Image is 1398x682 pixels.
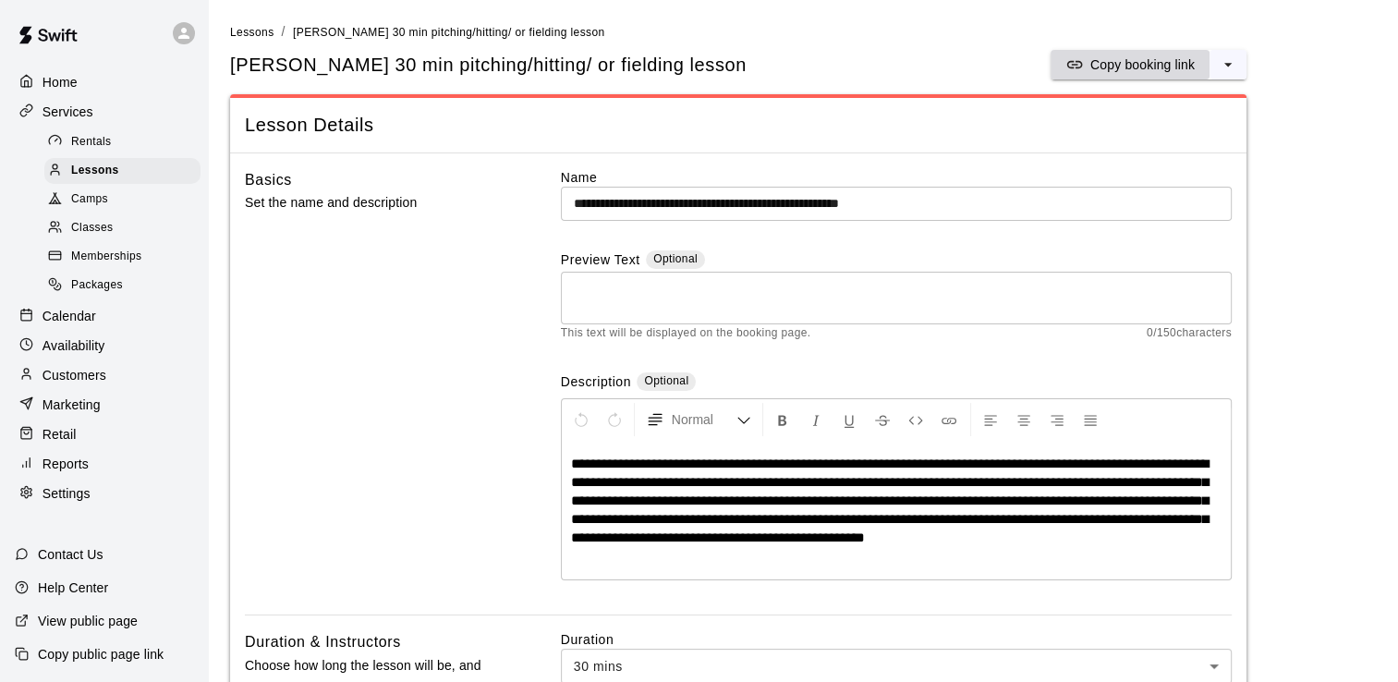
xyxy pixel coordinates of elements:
[638,403,759,436] button: Formatting Options
[38,545,103,564] p: Contact Us
[245,630,401,654] h6: Duration & Instructors
[15,361,193,389] a: Customers
[561,250,640,272] label: Preview Text
[15,68,193,96] a: Home
[71,248,141,266] span: Memberships
[43,336,105,355] p: Availability
[44,214,208,243] a: Classes
[15,391,193,419] a: Marketing
[15,332,193,359] a: Availability
[44,156,208,185] a: Lessons
[43,425,77,444] p: Retail
[44,273,201,298] div: Packages
[43,307,96,325] p: Calendar
[44,129,201,155] div: Rentals
[561,324,811,343] span: This text will be displayed on the booking page.
[43,103,93,121] p: Services
[1210,50,1246,79] button: select merge strategy
[230,53,747,78] h5: [PERSON_NAME] 30 min pitching/hitting/ or fielding lesson
[975,403,1006,436] button: Left Align
[293,26,605,39] span: [PERSON_NAME] 30 min pitching/hitting/ or fielding lesson
[15,98,193,126] a: Services
[44,128,208,156] a: Rentals
[644,374,688,387] span: Optional
[44,272,208,300] a: Packages
[44,215,201,241] div: Classes
[43,73,78,91] p: Home
[833,403,865,436] button: Format Underline
[561,630,1232,649] label: Duration
[672,410,736,429] span: Normal
[38,612,138,630] p: View public page
[71,162,119,180] span: Lessons
[1051,50,1246,79] div: split button
[230,26,274,39] span: Lessons
[71,219,113,237] span: Classes
[71,133,112,152] span: Rentals
[71,276,123,295] span: Packages
[867,403,898,436] button: Format Strikethrough
[43,396,101,414] p: Marketing
[1008,403,1039,436] button: Center Align
[1075,403,1106,436] button: Justify Align
[245,168,292,192] h6: Basics
[245,113,1232,138] span: Lesson Details
[653,252,698,265] span: Optional
[800,403,832,436] button: Format Italics
[561,372,631,394] label: Description
[44,186,208,214] a: Camps
[900,403,931,436] button: Insert Code
[15,480,193,507] a: Settings
[565,403,597,436] button: Undo
[599,403,630,436] button: Redo
[15,450,193,478] a: Reports
[43,455,89,473] p: Reports
[1147,324,1232,343] span: 0 / 150 characters
[282,22,286,42] li: /
[1090,55,1195,74] p: Copy booking link
[44,244,201,270] div: Memberships
[230,22,1376,43] nav: breadcrumb
[1041,403,1073,436] button: Right Align
[230,24,274,39] a: Lessons
[245,191,502,214] p: Set the name and description
[71,190,108,209] span: Camps
[767,403,798,436] button: Format Bold
[15,420,193,448] a: Retail
[43,484,91,503] p: Settings
[44,243,208,272] a: Memberships
[561,168,1232,187] label: Name
[38,578,108,597] p: Help Center
[933,403,965,436] button: Insert Link
[15,302,193,330] a: Calendar
[1051,50,1210,79] button: Copy booking link
[38,645,164,664] p: Copy public page link
[44,158,201,184] div: Lessons
[44,187,201,213] div: Camps
[43,366,106,384] p: Customers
